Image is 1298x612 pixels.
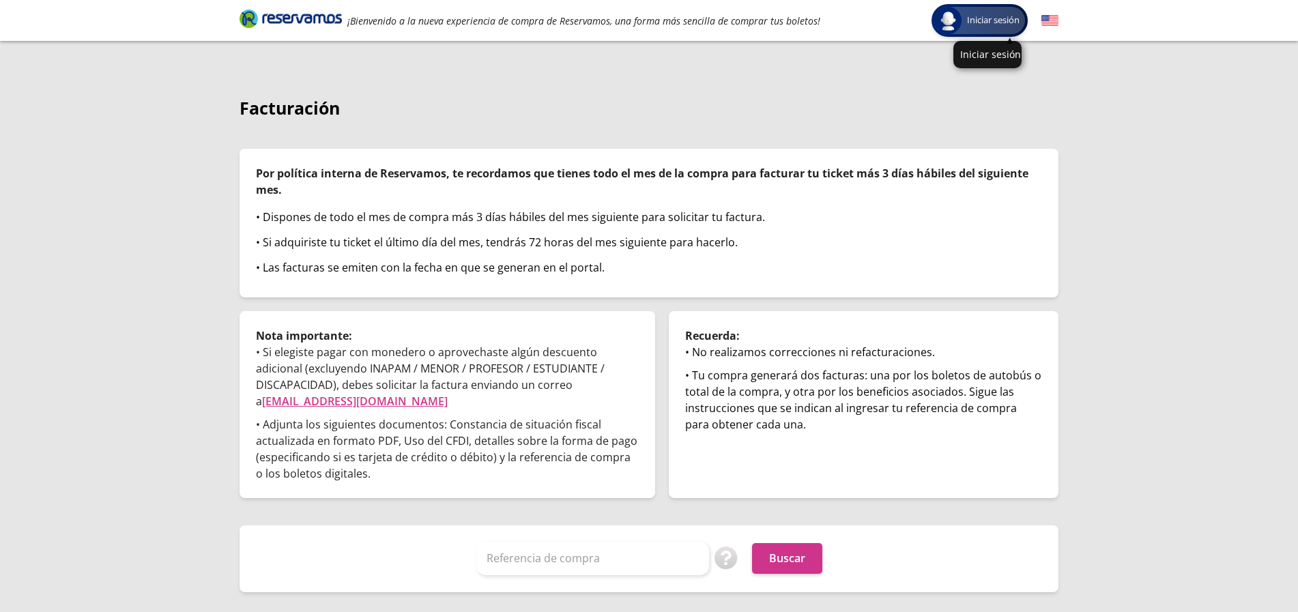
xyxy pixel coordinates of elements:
div: • Las facturas se emiten con la fecha en que se generan en el portal. [256,259,1042,276]
p: Facturación [240,96,1058,121]
div: • Dispones de todo el mes de compra más 3 días hábiles del mes siguiente para solicitar tu factura. [256,209,1042,225]
p: Nota importante: [256,327,639,344]
em: ¡Bienvenido a la nueva experiencia de compra de Reservamos, una forma más sencilla de comprar tus... [347,14,820,27]
i: Brand Logo [240,8,342,29]
div: • No realizamos correcciones ni refacturaciones. [685,344,1042,360]
button: English [1041,12,1058,29]
div: • Tu compra generará dos facturas: una por los boletos de autobús o total de la compra, y otra po... [685,367,1042,433]
p: Por política interna de Reservamos, te recordamos que tienes todo el mes de la compra para factur... [256,165,1042,198]
span: Iniciar sesión [962,14,1025,27]
a: [EMAIL_ADDRESS][DOMAIN_NAME] [262,394,448,409]
a: Brand Logo [240,8,342,33]
p: • Adjunta los siguientes documentos: Constancia de situación fiscal actualizada en formato PDF, U... [256,416,639,482]
p: Recuerda: [685,327,1042,344]
button: Buscar [752,543,822,574]
p: Iniciar sesión [960,48,1015,61]
p: • Si elegiste pagar con monedero o aprovechaste algún descuento adicional (excluyendo INAPAM / ME... [256,344,639,409]
div: • Si adquiriste tu ticket el último día del mes, tendrás 72 horas del mes siguiente para hacerlo. [256,234,1042,250]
